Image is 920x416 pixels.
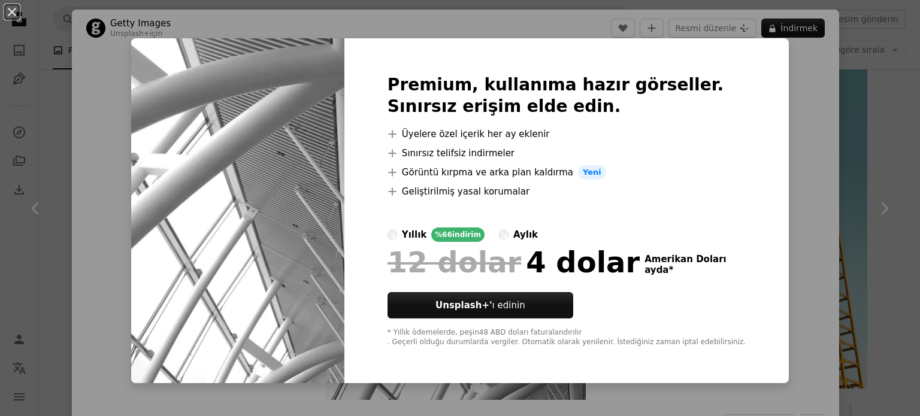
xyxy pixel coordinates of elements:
img: premium_photo-1661904868320-31bb54f87184 [131,38,344,383]
input: aylık [499,230,509,239]
button: Unsplash+'ı edinin [388,292,573,318]
font: Premium, kullanıma hazır görseller. [388,75,724,95]
font: . Geçerli olduğu durumlarda vergiler. Otomatik olarak yenilenir. İstediğiniz zaman iptal edebilir... [388,338,746,346]
font: 48 ABD doları faturalandırılır [479,328,582,336]
font: ayda [644,265,668,275]
font: Yeni [583,168,601,177]
font: Görüntü kırpma ve arka plan kaldırma [402,167,573,178]
font: Unsplash+' [435,300,492,311]
font: 4 dolar [526,245,640,279]
font: Geliştirilmiş yasal korumalar [402,186,529,197]
font: aylık [513,229,538,240]
font: * Yıllık ödemelerde, peşin [388,328,479,336]
font: Sınırsız telifsiz indirmeler [402,148,515,159]
font: Üyelere özel içerik her ay eklenir [402,129,550,139]
font: indirim [452,230,481,239]
font: Sınırsız erişim elde edin. [388,96,621,116]
input: yıllık%66indirim [388,230,397,239]
font: Amerikan Doları [644,254,727,265]
font: ı edinin [492,300,525,311]
font: yıllık [402,229,426,240]
font: 12 dolar [388,245,521,279]
font: %66 [435,230,452,239]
